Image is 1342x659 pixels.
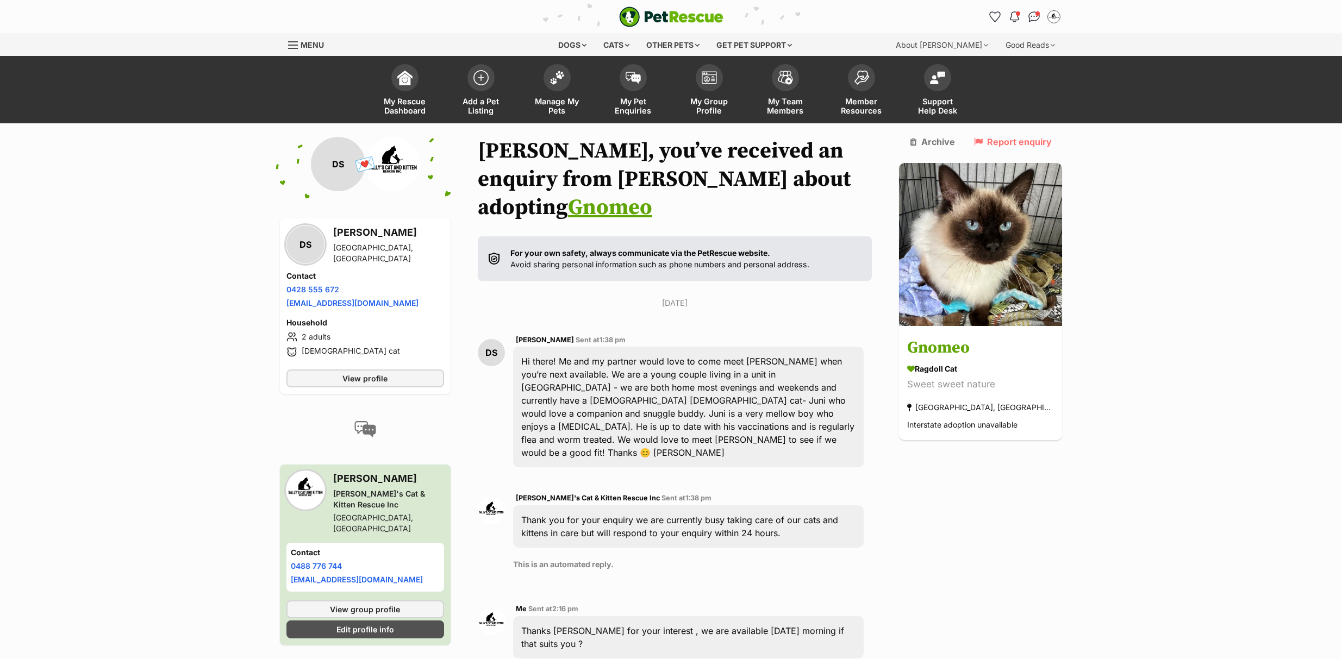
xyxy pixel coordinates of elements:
[747,59,823,123] a: My Team Members
[551,34,594,56] div: Dogs
[510,248,770,258] strong: For your own safety, always communicate via the PetRescue website.
[286,369,444,387] a: View profile
[291,575,423,584] a: [EMAIL_ADDRESS][DOMAIN_NAME]
[671,59,747,123] a: My Group Profile
[974,137,1052,147] a: Report enquiry
[333,225,444,240] h3: [PERSON_NAME]
[353,153,377,176] span: 💌
[286,298,419,307] a: [EMAIL_ADDRESS][DOMAIN_NAME]
[286,330,444,343] li: 2 adults
[913,97,962,115] span: Support Help Desk
[510,247,809,271] p: Avoid sharing personal information such as phone numbers and personal address.
[1048,11,1059,22] img: Sally Plumb profile pic
[336,624,394,635] span: Edit profile info
[907,420,1018,430] span: Interstate adoption unavailable
[907,363,1054,375] div: Ragdoll Cat
[286,271,444,281] h4: Contact
[513,616,864,658] div: Thanks [PERSON_NAME] for your interest , we are available [DATE] morning if that suits you ?
[288,34,332,54] a: Menu
[528,605,578,613] span: Sent at
[907,400,1054,415] div: [GEOGRAPHIC_DATA], [GEOGRAPHIC_DATA]
[380,97,429,115] span: My Rescue Dashboard
[286,620,444,638] a: Edit profile info
[1045,8,1063,26] button: My account
[478,137,872,222] h1: [PERSON_NAME], you’ve received an enquiry from [PERSON_NAME] about adopting
[568,194,652,221] a: Gnomeo
[478,297,872,309] p: [DATE]
[330,604,400,615] span: View group profile
[552,605,578,613] span: 2:16 pm
[702,71,717,84] img: group-profile-icon-3fa3cf56718a62981997c0bc7e787c4b2cf8bcc04b72c1350f741eb67cf2f40e.svg
[837,97,886,115] span: Member Resources
[397,70,413,85] img: dashboard-icon-eb2f2d2d3e046f16d808141f083e7271f6b2e854fb5c12c21221c1fb7104beca.svg
[685,97,734,115] span: My Group Profile
[1026,8,1043,26] a: Conversations
[333,242,444,264] div: [GEOGRAPHIC_DATA], [GEOGRAPHIC_DATA]
[333,471,444,486] h3: [PERSON_NAME]
[910,137,955,147] a: Archive
[342,373,388,384] span: View profile
[286,225,324,263] div: DS
[576,336,626,344] span: Sent at
[333,512,444,534] div: [GEOGRAPHIC_DATA], [GEOGRAPHIC_DATA]
[478,608,505,635] img: Sally Plumb profile pic
[550,71,565,85] img: manage-my-pets-icon-02211641906a0b7f246fdf0571729dbe1e7629f14944591b6c1af311fb30b64b.svg
[987,8,1063,26] ul: Account quick links
[1006,8,1023,26] button: Notifications
[888,34,996,56] div: About [PERSON_NAME]
[365,137,420,191] img: Sally's Cat & Kitten Rescue Inc profile pic
[619,7,723,27] img: logo-e224e6f780fb5917bec1dbf3a21bbac754714ae5b6737aabdf751b685950b380.svg
[907,378,1054,392] div: Sweet sweet nature
[513,505,864,548] div: Thank you for your enquiry we are currently busy taking care of our cats and kittens in care but ...
[291,547,440,558] h4: Contact
[900,59,976,123] a: Support Help Desk
[533,97,582,115] span: Manage My Pets
[516,605,527,613] span: Me
[286,471,324,509] img: Sally's Cat & Kitten Rescue Inc profile pic
[478,339,505,366] div: DS
[354,421,376,437] img: conversation-icon-4a6f8262b818ee0b60e3300018af0b2d0b884aa5de6e9bcb8d3d4eeb1a70a7c4.svg
[516,494,660,502] span: [PERSON_NAME]'s Cat & Kitten Rescue Inc
[639,34,707,56] div: Other pets
[311,137,365,191] div: DS
[823,59,900,123] a: Member Resources
[473,70,489,85] img: add-pet-listing-icon-0afa8454b4691262ce3f59096e99ab1cd57d4a30225e0717b998d2c9b9846f56.svg
[600,336,626,344] span: 1:38 pm
[286,285,339,294] a: 0428 555 672
[286,317,444,328] h4: Household
[907,336,1054,361] h3: Gnomeo
[513,558,864,570] p: This is an automated reply.
[443,59,519,123] a: Add a Pet Listing
[899,163,1062,326] img: Gnomeo
[1028,11,1040,22] img: chat-41dd97257d64d25036548639549fe6c8038ab92f7586957e7f3b1b290dea8141.svg
[1010,11,1019,22] img: notifications-46538b983faf8c2785f20acdc204bb7945ddae34d4c08c2a6579f10ce5e182be.svg
[709,34,800,56] div: Get pet support
[930,71,945,84] img: help-desk-icon-fdf02630f3aa405de69fd3d07c3f3aa587a6932b1a1747fa1d2bba05be0121f9.svg
[778,71,793,85] img: team-members-icon-5396bd8760b3fe7c0b43da4ab00e1e3bb1a5d9ba89233759b79545d2d3fc5d0d.svg
[333,488,444,510] div: [PERSON_NAME]'s Cat & Kitten Rescue Inc
[595,59,671,123] a: My Pet Enquiries
[761,97,810,115] span: My Team Members
[899,328,1062,441] a: Gnomeo Ragdoll Cat Sweet sweet nature [GEOGRAPHIC_DATA], [GEOGRAPHIC_DATA] Interstate adoption un...
[998,34,1063,56] div: Good Reads
[626,72,641,84] img: pet-enquiries-icon-7e3ad2cf08bfb03b45e93fb7055b45f3efa6380592205ae92323e6603595dc1f.svg
[457,97,505,115] span: Add a Pet Listing
[478,497,505,524] img: Sally's Cat & Kitten Rescue Inc profile pic
[661,494,711,502] span: Sent at
[291,561,342,570] a: 0488 776 744
[513,347,864,467] div: Hi there! Me and my partner would love to come meet [PERSON_NAME] when you’re next available. We ...
[286,346,444,359] li: [DEMOGRAPHIC_DATA] cat
[619,7,723,27] a: PetRescue
[367,59,443,123] a: My Rescue Dashboard
[685,494,711,502] span: 1:38 pm
[854,70,869,85] img: member-resources-icon-8e73f808a243e03378d46382f2149f9095a855e16c252ad45f914b54edf8863c.svg
[519,59,595,123] a: Manage My Pets
[596,34,637,56] div: Cats
[301,40,324,49] span: Menu
[609,97,658,115] span: My Pet Enquiries
[286,600,444,618] a: View group profile
[516,336,574,344] span: [PERSON_NAME]
[987,8,1004,26] a: Favourites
